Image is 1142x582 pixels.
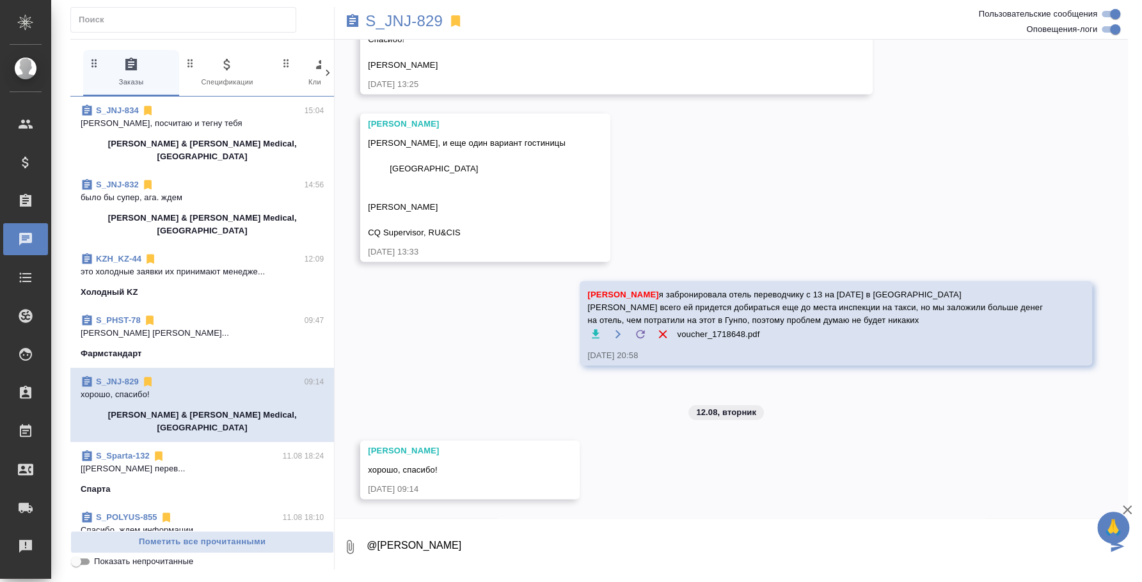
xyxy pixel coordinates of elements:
[70,442,334,503] div: S_Sparta-13211.08 18:24[[PERSON_NAME] перев...Спарта
[280,57,292,69] svg: Зажми и перетащи, чтобы поменять порядок вкладок
[88,57,100,69] svg: Зажми и перетащи, чтобы поменять порядок вкладок
[1097,512,1129,544] button: 🙏
[368,245,566,258] div: [DATE] 13:33
[587,289,658,299] span: [PERSON_NAME]
[96,377,139,386] a: S_JNJ-829
[81,388,324,401] p: хорошо, спасибо!
[81,524,324,537] p: Спасибо, ждем информации
[368,482,535,495] div: [DATE] 09:14
[81,483,111,496] p: Спарта
[978,8,1097,20] span: Пользовательские сообщения
[587,326,603,342] button: Скачать
[96,451,150,460] a: S_Sparta-132
[81,327,324,340] p: [PERSON_NAME] [PERSON_NAME]...
[70,503,334,565] div: S_POLYUS-85511.08 18:10Спасибо, ждем информацииМФЦ Полюс / POLYUS
[70,171,334,245] div: S_JNJ-83214:56было бы супер, ага. ждем[PERSON_NAME] & [PERSON_NAME] Medical, [GEOGRAPHIC_DATA]
[141,178,154,191] svg: Отписаться
[305,104,324,117] p: 15:04
[141,375,154,388] svg: Отписаться
[81,462,324,475] p: [[PERSON_NAME] перев...
[96,106,139,115] a: S_JNJ-834
[305,253,324,265] p: 12:09
[305,375,324,388] p: 09:14
[70,97,334,171] div: S_JNJ-83415:04[PERSON_NAME], посчитаю и тегну тебя[PERSON_NAME] & [PERSON_NAME] Medical, [GEOGRAP...
[368,444,535,457] div: [PERSON_NAME]
[677,327,759,340] span: voucher_1718648.pdf
[160,511,173,524] svg: Отписаться
[587,349,1047,361] div: [DATE] 20:58
[280,57,366,88] span: Клиенты
[81,191,324,204] p: было бы супер, ага. ждем
[144,253,157,265] svg: Отписаться
[305,178,324,191] p: 14:56
[70,306,334,368] div: S_PHST-7809:47[PERSON_NAME] [PERSON_NAME]...Фармстандарт
[70,531,334,553] button: Пометить все прочитанными
[70,368,334,442] div: S_JNJ-82909:14хорошо, спасибо![PERSON_NAME] & [PERSON_NAME] Medical, [GEOGRAPHIC_DATA]
[143,314,156,327] svg: Отписаться
[81,117,324,130] p: [PERSON_NAME], посчитаю и тегну тебя
[368,117,566,130] div: [PERSON_NAME]
[77,535,327,549] span: Пометить все прочитанными
[368,138,566,237] span: [PERSON_NAME], и еще один вариант гостиницы [GEOGRAPHIC_DATA] [PERSON_NAME] CQ Supervisor, RU&CIS
[283,511,324,524] p: 11.08 18:10
[81,212,324,237] p: [PERSON_NAME] & [PERSON_NAME] Medical, [GEOGRAPHIC_DATA]
[81,138,324,163] p: [PERSON_NAME] & [PERSON_NAME] Medical, [GEOGRAPHIC_DATA]
[696,405,756,418] p: 12.08, вторник
[70,245,334,306] div: KZH_KZ-4412:09это холодные заявки их принимают менедже...Холодный KZ
[96,512,157,522] a: S_POLYUS-855
[81,347,142,360] p: Фармстандарт
[1026,23,1097,36] span: Оповещения-логи
[96,315,141,325] a: S_PHST-78
[184,57,270,88] span: Спецификации
[81,265,324,278] p: это холодные заявки их принимают менедже...
[305,314,324,327] p: 09:47
[283,450,324,462] p: 11.08 18:24
[96,254,141,263] a: KZH_KZ-44
[88,57,174,88] span: Заказы
[94,555,193,568] span: Показать непрочитанные
[654,326,670,342] button: Удалить файл
[587,288,1047,326] span: я забронировала отель переводчику с 13 на [DATE] в [GEOGRAPHIC_DATA] [PERSON_NAME] всего ей приде...
[368,77,828,90] div: [DATE] 13:25
[610,326,626,342] button: Открыть на драйве
[81,409,324,434] p: [PERSON_NAME] & [PERSON_NAME] Medical, [GEOGRAPHIC_DATA]
[79,11,296,29] input: Поиск
[368,464,438,474] span: хорошо, спасибо!
[141,104,154,117] svg: Отписаться
[96,180,139,189] a: S_JNJ-832
[365,15,443,28] a: S_JNJ-829
[81,286,138,299] p: Холодный KZ
[1102,514,1124,541] span: 🙏
[152,450,165,462] svg: Отписаться
[632,326,648,342] label: Обновить файл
